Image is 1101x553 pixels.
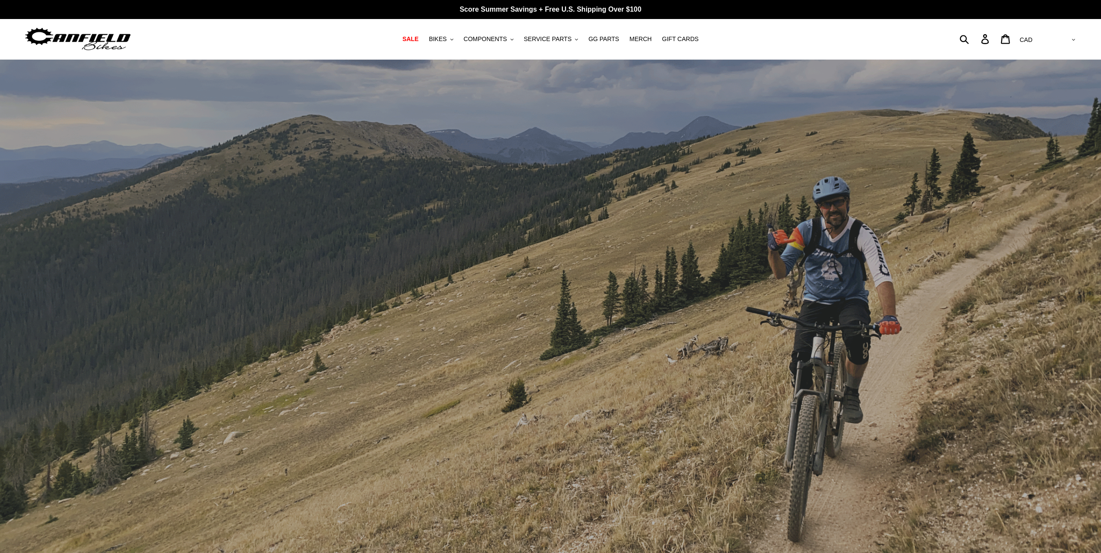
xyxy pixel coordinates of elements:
[459,33,518,45] button: COMPONENTS
[520,33,582,45] button: SERVICE PARTS
[588,35,619,43] span: GG PARTS
[524,35,571,43] span: SERVICE PARTS
[629,35,652,43] span: MERCH
[658,33,703,45] a: GIFT CARDS
[424,33,457,45] button: BIKES
[398,33,423,45] a: SALE
[429,35,446,43] span: BIKES
[24,26,132,53] img: Canfield Bikes
[662,35,699,43] span: GIFT CARDS
[464,35,507,43] span: COMPONENTS
[402,35,418,43] span: SALE
[625,33,656,45] a: MERCH
[964,29,986,48] input: Search
[584,33,623,45] a: GG PARTS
